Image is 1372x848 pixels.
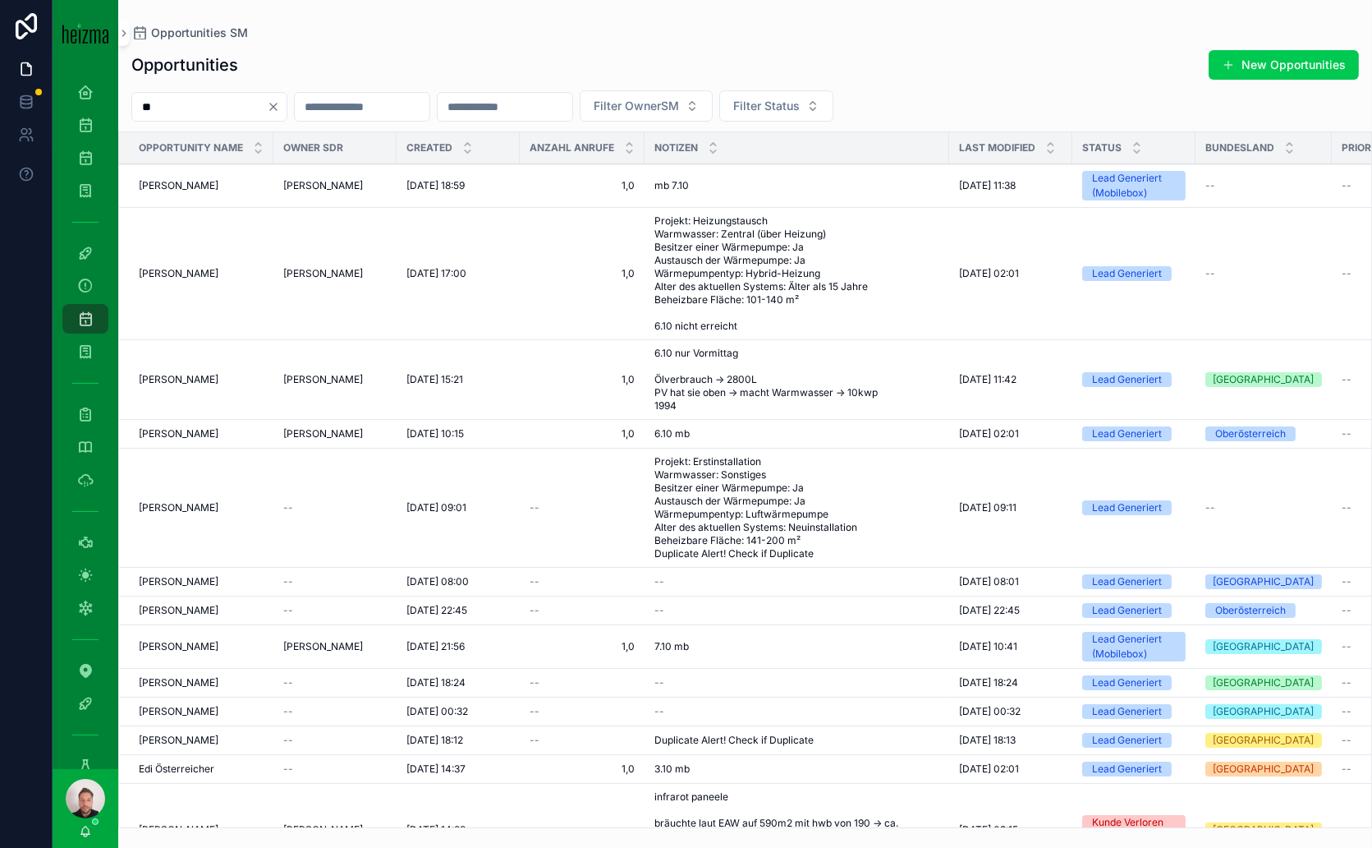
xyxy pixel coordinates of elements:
[283,501,387,514] a: --
[959,179,1016,192] span: [DATE] 11:38
[1214,675,1315,690] div: [GEOGRAPHIC_DATA]
[406,763,466,776] span: [DATE] 14:37
[139,676,264,689] a: [PERSON_NAME]
[1092,704,1162,719] div: Lead Generiert
[959,676,1062,689] a: [DATE] 18:24
[530,267,635,280] a: 1,0
[139,705,264,718] a: [PERSON_NAME]
[654,141,698,154] span: Notizen
[406,734,510,747] a: [DATE] 18:12
[131,25,248,41] a: Opportunities SM
[1205,179,1322,192] a: --
[283,575,293,588] span: --
[959,373,1016,386] span: [DATE] 11:42
[1082,762,1186,777] a: Lead Generiert
[283,501,293,514] span: --
[139,179,264,192] a: [PERSON_NAME]
[283,705,387,718] a: --
[959,705,1062,718] a: [DATE] 00:32
[1082,171,1186,200] a: Lead Generiert (Mobilebox)
[959,734,1016,747] span: [DATE] 18:13
[1092,733,1162,748] div: Lead Generiert
[1215,603,1286,618] div: Oberösterreich
[654,575,664,588] span: --
[139,575,218,588] span: [PERSON_NAME]
[654,179,939,192] a: mb 7.10
[406,734,463,747] span: [DATE] 18:12
[1215,426,1286,441] div: Oberösterreich
[654,705,939,718] a: --
[406,823,510,836] a: [DATE] 14:23
[654,734,939,747] a: Duplicate Alert! Check if Duplicate
[406,604,510,617] a: [DATE] 22:45
[53,66,118,769] div: scrollable content
[959,575,1019,588] span: [DATE] 08:01
[1082,266,1186,281] a: Lead Generiert
[139,575,264,588] a: [PERSON_NAME]
[530,427,635,440] span: 1,0
[654,455,939,560] span: Projekt: Erstinstallation Warmwasser: Sonstiges Besitzer einer Wärmepumpe: Ja Austausch der Wärme...
[530,823,539,836] span: --
[406,676,510,689] a: [DATE] 18:24
[959,604,1020,617] span: [DATE] 22:45
[1342,676,1351,689] span: --
[1082,603,1186,618] a: Lead Generiert
[530,373,635,386] span: 1,0
[1205,762,1322,777] a: [GEOGRAPHIC_DATA]
[1082,815,1186,845] a: Kunde Verloren SDR
[406,575,510,588] a: [DATE] 08:00
[1092,266,1162,281] div: Lead Generiert
[283,427,387,440] a: [PERSON_NAME]
[406,823,466,836] span: [DATE] 14:23
[283,640,363,653] span: [PERSON_NAME]
[654,604,664,617] span: --
[283,823,387,836] a: [PERSON_NAME]
[1214,704,1315,719] div: [GEOGRAPHIC_DATA]
[406,179,510,192] a: [DATE] 18:59
[1209,50,1359,80] a: New Opportunities
[654,676,939,689] a: --
[131,53,238,76] h1: Opportunities
[530,501,635,514] a: --
[959,267,1062,280] a: [DATE] 02:01
[959,501,1062,514] a: [DATE] 09:11
[139,373,264,386] a: [PERSON_NAME]
[1092,632,1176,661] div: Lead Generiert (Mobilebox)
[139,501,264,514] a: [PERSON_NAME]
[1092,603,1162,618] div: Lead Generiert
[654,214,939,333] a: Projekt: Heizungstausch Warmwasser: Zentral (über Heizung) Besitzer einer Wärmepumpe: Ja Austausc...
[139,823,218,836] span: [PERSON_NAME]
[530,179,635,192] a: 1,0
[139,267,264,280] a: [PERSON_NAME]
[1092,171,1176,200] div: Lead Generiert (Mobilebox)
[959,501,1016,514] span: [DATE] 09:11
[1205,179,1215,192] span: --
[1205,675,1322,690] a: [GEOGRAPHIC_DATA]
[654,640,689,653] span: 7.10 mb
[959,640,1062,653] a: [DATE] 10:41
[1205,603,1322,618] a: Oberösterreich
[654,575,939,588] a: --
[1342,427,1351,440] span: --
[139,373,218,386] span: [PERSON_NAME]
[654,604,939,617] a: --
[151,25,248,41] span: Opportunities SM
[1082,574,1186,589] a: Lead Generiert
[283,427,363,440] span: [PERSON_NAME]
[406,501,510,514] a: [DATE] 09:01
[406,427,510,440] a: [DATE] 10:15
[959,575,1062,588] a: [DATE] 08:01
[530,640,635,653] a: 1,0
[139,705,218,718] span: [PERSON_NAME]
[1205,426,1322,441] a: Oberösterreich
[406,640,510,653] a: [DATE] 21:56
[283,604,293,617] span: --
[1082,733,1186,748] a: Lead Generiert
[283,763,293,776] span: --
[139,640,264,653] a: [PERSON_NAME]
[959,640,1017,653] span: [DATE] 10:41
[654,347,939,412] span: 6.10 nur Vormittag Ölverbrauch -> 2800L PV hat sie oben -> macht Warmwasser -> 10kwp 1994
[406,763,510,776] a: [DATE] 14:37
